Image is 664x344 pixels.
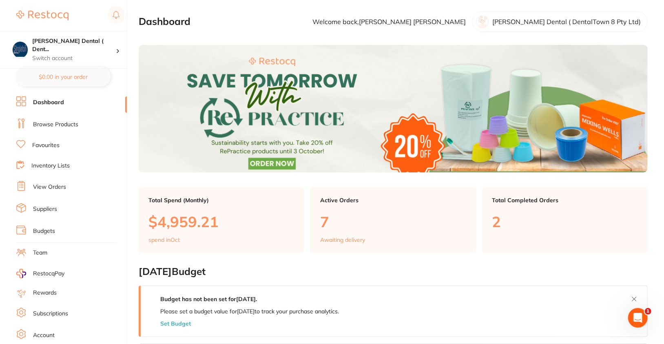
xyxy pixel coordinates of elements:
img: RestocqPay [16,269,26,278]
a: Browse Products [33,121,78,129]
h4: Singleton Dental ( DentalTown 8 Pty Ltd) [32,37,116,53]
p: Active Orders [320,197,466,203]
span: 1 [645,308,651,315]
h2: [DATE] Budget [139,266,648,277]
p: [PERSON_NAME] Dental ( DentalTown 8 Pty Ltd) [492,18,641,25]
p: spend in Oct [148,237,180,243]
p: 7 [320,213,466,230]
a: Inventory Lists [31,162,70,170]
p: Awaiting delivery [320,237,365,243]
a: Team [33,249,47,257]
p: Please set a budget value for [DATE] to track your purchase analytics. [160,308,339,315]
a: Suppliers [33,205,57,213]
a: RestocqPay [16,269,64,278]
a: Total Spend (Monthly)$4,959.21spend inOct [139,187,304,253]
img: Singleton Dental ( DentalTown 8 Pty Ltd) [13,42,28,57]
a: Active Orders7Awaiting delivery [310,187,476,253]
a: Budgets [33,227,55,235]
span: RestocqPay [33,270,64,278]
a: Total Completed Orders2 [483,187,648,253]
a: View Orders [33,183,66,191]
button: $0.00 in your order [16,67,111,87]
a: Account [33,331,55,340]
a: Rewards [33,289,57,297]
a: Favourites [32,141,60,150]
p: Welcome back, [PERSON_NAME] [PERSON_NAME] [312,18,466,25]
a: Subscriptions [33,310,68,318]
p: Total Spend (Monthly) [148,197,294,203]
img: Dashboard [139,45,648,172]
button: Set Budget [160,320,191,327]
h2: Dashboard [139,16,190,27]
a: Dashboard [33,98,64,107]
p: $4,959.21 [148,213,294,230]
a: Restocq Logo [16,6,69,25]
img: Restocq Logo [16,11,69,20]
iframe: Intercom live chat [628,308,648,328]
p: Switch account [32,54,116,63]
p: Total Completed Orders [492,197,638,203]
strong: Budget has not been set for [DATE] . [160,295,257,303]
p: 2 [492,213,638,230]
